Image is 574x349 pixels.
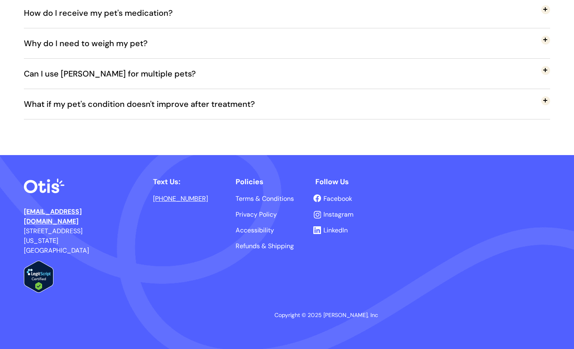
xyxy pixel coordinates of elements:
[323,194,352,203] span: Facebook
[274,311,378,319] span: Copyright © 2025 [PERSON_NAME], Inc
[323,226,348,234] span: LinkedIn
[236,210,277,219] span: Privacy Policy
[323,211,353,218] a: Instagram
[236,177,264,187] span: Policies
[24,89,550,119] button: What if my pet's condition doesn't improve after treatment?
[236,211,277,218] a: Privacy Policy
[236,243,294,249] a: Refunds & Shipping
[153,177,181,187] span: Text Us:
[153,194,208,203] a: [PHONE_NUMBER]
[323,196,352,202] a: Facebook
[236,242,294,250] span: Refunds & Shipping
[24,28,550,58] button: Why do I need to weigh my pet?
[315,177,349,187] span: Follow Us
[24,227,89,255] span: [STREET_ADDRESS] [US_STATE][GEOGRAPHIC_DATA]
[24,207,82,226] a: [EMAIL_ADDRESS][DOMAIN_NAME]
[236,227,274,234] a: Accessibility
[236,194,294,203] span: Terms & Conditions
[24,60,208,87] span: Can I use [PERSON_NAME] for multiple pets?
[24,261,53,293] img: Verify Approval for www.otisforpets.com
[323,210,353,219] span: Instagram
[236,196,294,202] a: Terms & Conditions
[24,59,550,89] button: Can I use [PERSON_NAME] for multiple pets?
[24,91,267,117] span: What if my pet's condition doesn't improve after treatment?
[24,30,160,57] span: Why do I need to weigh my pet?
[236,226,274,234] span: Accessibility
[323,227,348,234] a: LinkedIn
[24,287,53,294] a: Verify LegitScript Approval for www.otisforpets.com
